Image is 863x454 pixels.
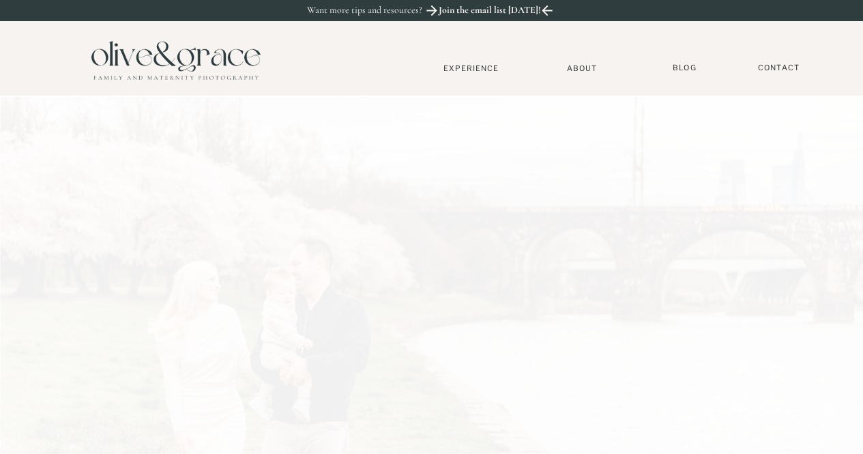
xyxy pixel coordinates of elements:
[752,63,806,73] a: Contact
[426,63,516,73] a: Experience
[437,5,542,20] a: Join the email list [DATE]!
[561,63,603,72] a: About
[668,63,702,73] a: BLOG
[307,5,452,16] p: Want more tips and resources?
